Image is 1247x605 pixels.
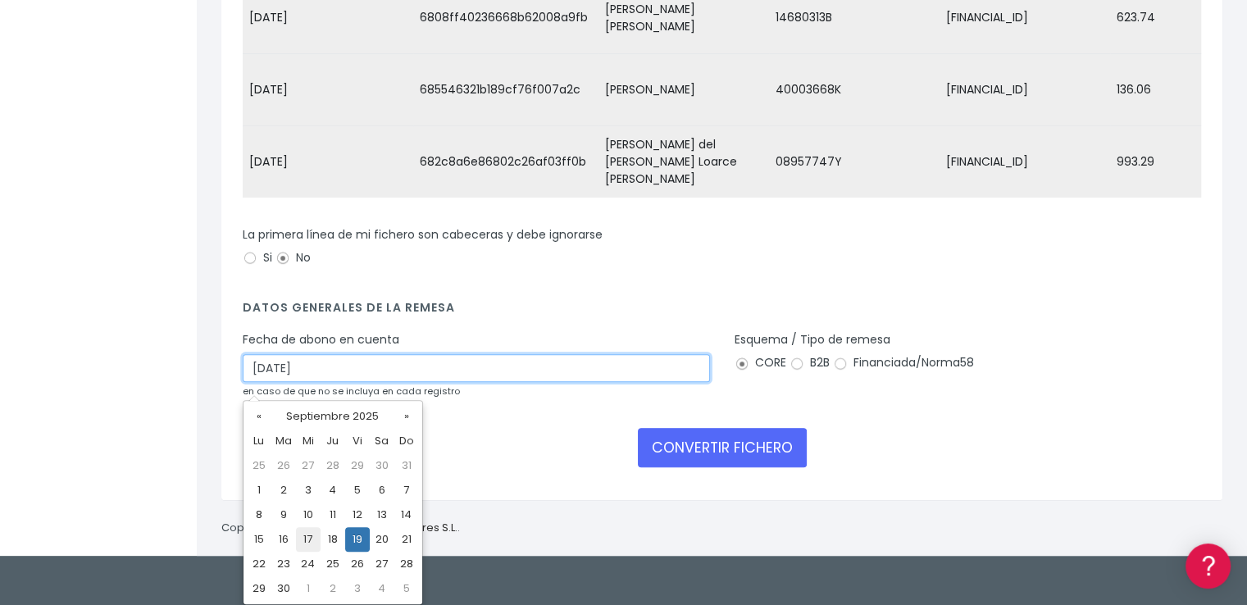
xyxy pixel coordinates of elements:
[321,527,345,552] td: 18
[247,404,271,429] th: «
[598,126,769,198] td: [PERSON_NAME] del [PERSON_NAME] Loarce [PERSON_NAME]
[16,419,312,444] a: API
[321,576,345,601] td: 2
[394,453,419,478] td: 31
[247,552,271,576] td: 22
[243,301,1201,323] h4: Datos generales de la remesa
[16,233,312,258] a: Problemas habituales
[638,428,807,467] button: CONVERTIR FICHERO
[394,478,419,503] td: 7
[345,552,370,576] td: 26
[321,478,345,503] td: 4
[394,576,419,601] td: 5
[394,503,419,527] td: 14
[735,354,786,371] label: CORE
[296,576,321,601] td: 1
[370,527,394,552] td: 20
[243,54,413,126] td: [DATE]
[413,126,598,198] td: 682c8a6e86802c26af03ff0b
[243,126,413,198] td: [DATE]
[370,576,394,601] td: 4
[345,429,370,453] th: Vi
[345,503,370,527] td: 12
[769,126,940,198] td: 08957747Y
[247,576,271,601] td: 29
[769,54,940,126] td: 40003668K
[271,478,296,503] td: 2
[321,453,345,478] td: 28
[247,527,271,552] td: 15
[296,429,321,453] th: Mi
[247,429,271,453] th: Lu
[271,527,296,552] td: 16
[243,226,603,243] label: La primera línea de mi fichero son cabeceras y debe ignorarse
[940,54,1110,126] td: [FINANCIAL_ID]
[296,453,321,478] td: 27
[370,503,394,527] td: 13
[413,54,598,126] td: 685546321b189cf76f007a2c
[271,503,296,527] td: 9
[275,249,311,266] label: No
[271,453,296,478] td: 26
[345,478,370,503] td: 5
[833,354,974,371] label: Financiada/Norma58
[940,126,1110,198] td: [FINANCIAL_ID]
[16,139,312,165] a: Información general
[321,429,345,453] th: Ju
[394,429,419,453] th: Do
[296,552,321,576] td: 24
[345,527,370,552] td: 19
[16,258,312,284] a: Videotutoriales
[247,478,271,503] td: 1
[735,331,890,348] label: Esquema / Tipo de remesa
[247,503,271,527] td: 8
[225,472,316,488] a: POWERED BY ENCHANT
[296,503,321,527] td: 10
[16,439,312,467] button: Contáctanos
[16,114,312,130] div: Información general
[394,552,419,576] td: 28
[16,207,312,233] a: Formatos
[394,404,419,429] th: »
[243,331,399,348] label: Fecha de abono en cuenta
[243,249,272,266] label: Si
[271,552,296,576] td: 23
[370,552,394,576] td: 27
[16,284,312,309] a: Perfiles de empresas
[296,527,321,552] td: 17
[296,478,321,503] td: 3
[16,181,312,197] div: Convertir ficheros
[321,503,345,527] td: 11
[271,576,296,601] td: 30
[370,478,394,503] td: 6
[243,384,460,398] small: en caso de que no se incluya en cada registro
[16,352,312,377] a: General
[370,429,394,453] th: Sa
[790,354,830,371] label: B2B
[16,393,312,409] div: Programadores
[321,552,345,576] td: 25
[370,453,394,478] td: 30
[394,527,419,552] td: 21
[345,576,370,601] td: 3
[221,520,460,537] p: Copyright © 2025 .
[271,429,296,453] th: Ma
[598,54,769,126] td: [PERSON_NAME]
[345,453,370,478] td: 29
[271,404,394,429] th: Septiembre 2025
[16,325,312,341] div: Facturación
[247,453,271,478] td: 25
